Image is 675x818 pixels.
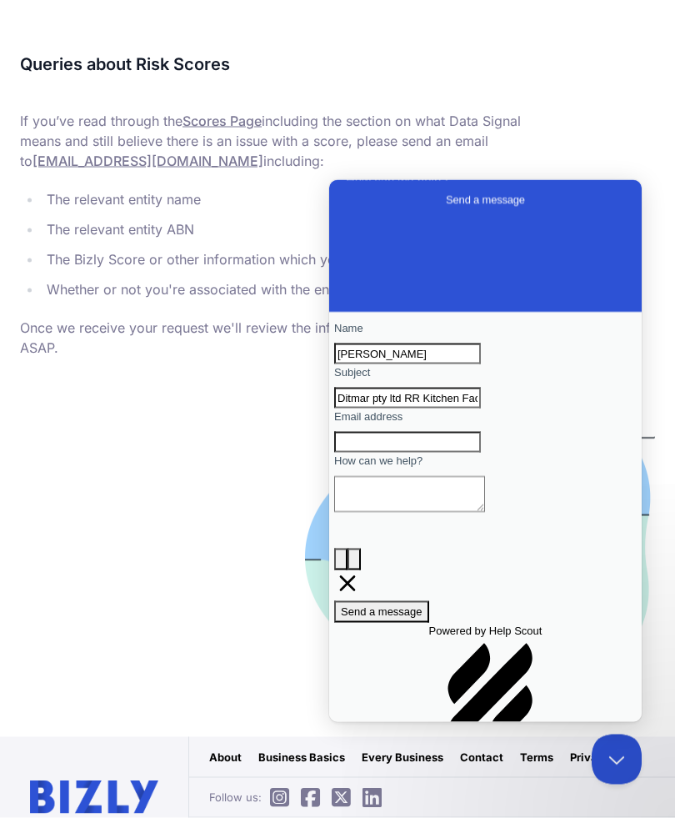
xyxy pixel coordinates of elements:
[182,113,262,129] a: Scores Page
[209,749,242,765] a: About
[42,248,562,271] li: The Bizly Score or other information which you believe to be incorrect
[460,749,503,765] a: Contact
[20,318,562,358] p: Once we receive your request we'll review the information in question and respond ASAP.
[42,188,562,211] li: The relevant entity name
[362,749,443,765] a: Every Business
[592,735,642,785] iframe: Help Scout Beacon - Close
[520,749,553,765] a: Terms
[209,789,390,805] span: Follow us:
[32,153,263,169] a: [EMAIL_ADDRESS][DOMAIN_NAME]
[20,111,562,171] p: If you’ve read through the including the section on what Data Signal means and still believe ther...
[20,51,562,78] h3: Queries about Risk Scores
[570,749,611,765] a: Privacy
[42,218,562,241] li: The relevant entity ABN
[329,180,642,722] iframe: Help Scout Beacon - Live Chat, Contact Form, and Knowledge Base
[42,278,562,301] li: Whether or not you're associated with the entity or any other relevant information
[258,749,345,765] a: Business Basics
